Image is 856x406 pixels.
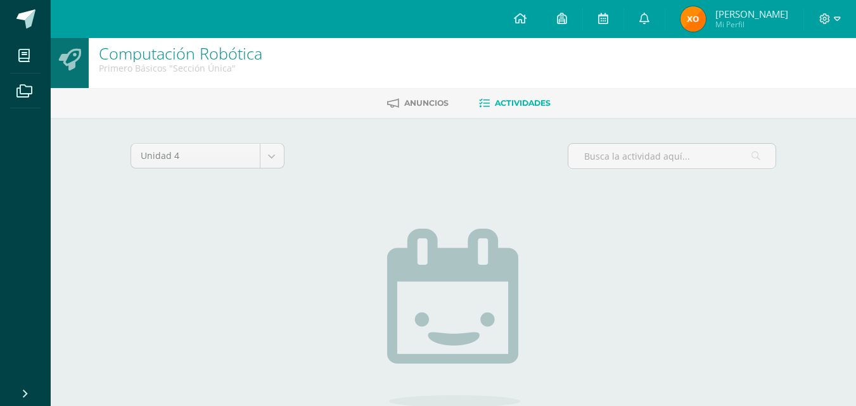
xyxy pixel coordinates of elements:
[131,144,284,168] a: Unidad 4
[141,144,250,168] span: Unidad 4
[715,19,788,30] span: Mi Perfil
[479,93,551,113] a: Actividades
[99,62,262,74] div: Primero Básicos 'Sección Única'
[99,44,262,62] h1: Computación Robótica
[568,144,776,168] input: Busca la actividad aquí...
[387,93,449,113] a: Anuncios
[495,98,551,108] span: Actividades
[99,42,262,64] a: Computación Robótica
[680,6,706,32] img: 86243bb81fb1a9bcf7d1372635ab2988.png
[404,98,449,108] span: Anuncios
[715,8,788,20] span: [PERSON_NAME]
